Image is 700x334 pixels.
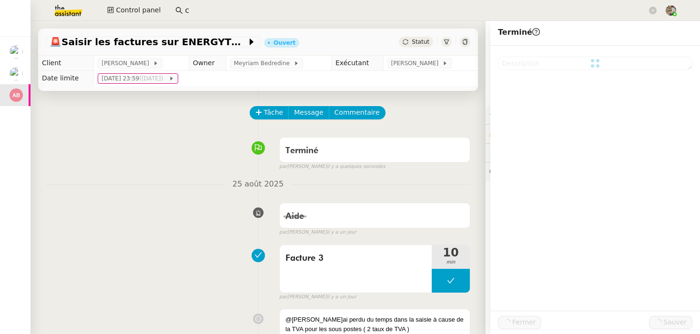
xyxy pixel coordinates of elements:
div: 🔐Données client [486,125,700,143]
span: il y a un jour [327,228,356,236]
span: par [279,293,287,301]
div: ⏲️Tâches 47:28 44actions [486,144,700,162]
small: [PERSON_NAME] [279,163,386,171]
span: il y a quelques secondes [327,163,386,171]
span: Message [294,107,323,118]
span: Statut [412,39,429,45]
img: users%2FHIWaaSoTa5U8ssS5t403NQMyZZE3%2Favatar%2Fa4be050e-05fa-4f28-bbe7-e7e8e4788720 [10,67,23,80]
td: Owner [189,56,226,71]
span: [PERSON_NAME] [391,59,442,68]
span: 🚨 [50,36,61,48]
input: Rechercher [185,4,647,17]
img: 388bd129-7e3b-4cb1-84b4-92a3d763e9b7 [666,5,676,16]
span: 10 [432,247,470,258]
span: 25 août 2025 [225,178,291,191]
span: il y a un jour [327,293,356,301]
td: Date limite [38,71,94,86]
small: [PERSON_NAME] [279,228,356,236]
img: svg [10,88,23,102]
span: ⏲️ [489,149,608,157]
td: Exécutant [331,56,383,71]
button: Control panel [101,4,166,17]
span: min [432,258,470,266]
span: par [279,163,287,171]
button: Sauver [649,316,692,329]
span: Control panel [116,5,161,16]
td: Client [38,56,94,71]
span: Saisir les factures sur ENERGYTRACK [50,37,247,47]
div: Ouvert [274,40,295,46]
span: ([DATE]) [139,75,165,82]
span: 💬 [489,168,568,176]
span: Meyriam Bedredine [234,59,294,68]
small: [PERSON_NAME] [279,293,356,301]
span: [PERSON_NAME] [101,59,152,68]
button: Tâche [250,106,289,119]
div: @[PERSON_NAME]ai perdu du temps dans la saisie à cause de la TVA pour les sous postes ( 2 taux de... [285,315,464,334]
span: Terminé [498,28,540,37]
span: Facture 3 [285,251,426,265]
button: Commentaire [329,106,386,119]
div: ⚙️Procédures [486,105,700,124]
span: [DATE] 23:59 [101,74,168,83]
span: Terminé [285,147,318,155]
div: 💬Commentaires 2 [486,163,700,181]
span: Commentaire [335,107,380,118]
button: Fermer [498,316,541,329]
button: Message [288,106,329,119]
img: users%2FHIWaaSoTa5U8ssS5t403NQMyZZE3%2Favatar%2Fa4be050e-05fa-4f28-bbe7-e7e8e4788720 [10,45,23,59]
span: Aide [285,212,304,221]
span: Tâche [264,107,284,118]
span: par [279,228,287,236]
span: 🔐 [489,128,551,139]
span: ⚙️ [489,109,539,120]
